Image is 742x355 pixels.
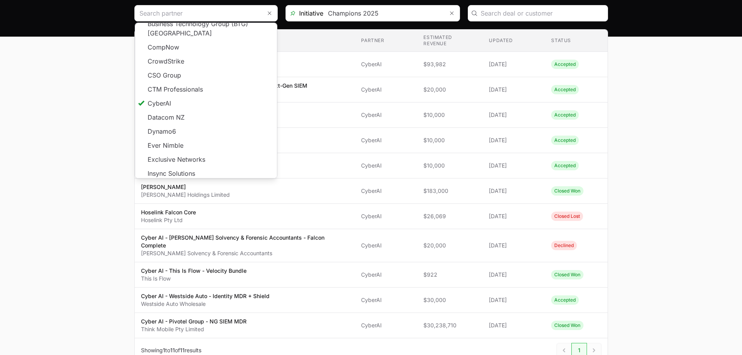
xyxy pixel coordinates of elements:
span: $10,000 [423,162,476,170]
span: [DATE] [489,212,539,220]
input: Search deal or customer [481,9,603,18]
span: $20,000 [423,242,476,249]
p: Cyber AI - [PERSON_NAME] Solvency & Forensic Accountants - Falcon Complete [141,234,349,249]
p: Cyber AI - Pivotel Group - NG SIEM MDR [141,318,247,325]
span: CyberAI [361,111,411,119]
span: CyberAI [361,271,411,279]
span: [DATE] [489,296,539,304]
span: CyberAI [361,187,411,195]
span: $10,000 [423,111,476,119]
span: CyberAI [361,321,411,329]
span: [DATE] [489,60,539,68]
span: CyberAI [361,242,411,249]
span: $93,982 [423,60,476,68]
p: Showing to of results [141,346,201,354]
span: CyberAI [361,86,411,94]
p: This Is Flow [141,275,247,283]
span: 1 [163,347,165,353]
span: Initiative [286,9,323,18]
span: [DATE] [489,321,539,329]
span: $20,000 [423,86,476,94]
button: Remove [444,5,460,21]
input: Search partner [135,5,262,21]
p: [PERSON_NAME] [141,183,230,191]
input: Search initiatives [323,5,444,21]
span: $922 [423,271,476,279]
p: [PERSON_NAME] Holdings Limited [141,191,230,199]
span: CyberAI [361,136,411,144]
span: [DATE] [489,242,539,249]
th: Status [545,30,607,52]
span: $183,000 [423,187,476,195]
th: Updated [483,30,545,52]
p: [PERSON_NAME] Solvency & Forensic Accountants [141,249,349,257]
span: CyberAI [361,212,411,220]
p: Cyber AI - Westside Auto - Identity MDR + Shield [141,292,270,300]
span: $30,000 [423,296,476,304]
th: Estimated revenue [417,30,483,52]
span: [DATE] [489,271,539,279]
span: $30,238,710 [423,321,476,329]
span: [DATE] [489,136,539,144]
span: CyberAI [361,296,411,304]
p: Hoselink Falcon Core [141,208,196,216]
th: Partner [355,30,417,52]
span: $26,069 [423,212,476,220]
span: CyberAI [361,162,411,170]
p: Hoselink Pty Ltd [141,216,196,224]
span: [DATE] [489,86,539,94]
span: 11 [180,347,185,353]
p: Westside Auto Wholesale [141,300,270,308]
span: $10,000 [423,136,476,144]
span: [DATE] [489,162,539,170]
span: [DATE] [489,187,539,195]
span: CyberAI [361,60,411,68]
p: Cyber AI - This Is Flow - Velocity Bundle [141,267,247,275]
span: [DATE] [489,111,539,119]
span: 11 [170,347,175,353]
button: Remove [262,5,277,21]
p: Think Mobile Pty Limited [141,325,247,333]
